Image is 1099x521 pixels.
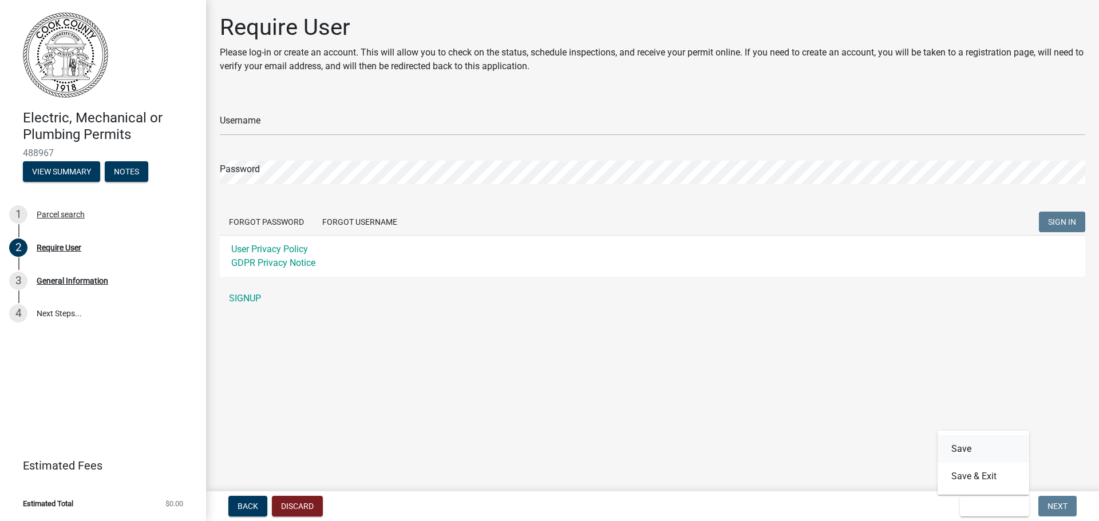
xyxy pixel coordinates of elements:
[938,463,1029,490] button: Save & Exit
[23,110,197,143] h4: Electric, Mechanical or Plumbing Permits
[220,46,1085,73] p: Please log-in or create an account. This will allow you to check on the status, schedule inspecti...
[23,168,100,177] wm-modal-confirm: Summary
[231,244,308,254] a: User Privacy Policy
[220,287,1085,310] a: SIGNUP
[938,435,1029,463] button: Save
[1048,217,1076,226] span: SIGN IN
[23,148,183,158] span: 488967
[9,272,27,290] div: 3
[37,210,85,218] div: Parcel search
[23,12,108,98] img: Cook County, Georgia
[938,431,1029,495] div: Save & Exit
[220,212,313,232] button: Forgot Password
[9,238,27,257] div: 2
[105,168,148,177] wm-modal-confirm: Notes
[220,14,1085,41] h1: Require User
[1039,212,1085,232] button: SIGN IN
[9,454,188,477] a: Estimated Fees
[105,161,148,182] button: Notes
[238,502,258,511] span: Back
[228,496,267,516] button: Back
[23,500,73,507] span: Estimated Total
[1047,502,1068,511] span: Next
[272,496,323,516] button: Discard
[37,277,108,285] div: General Information
[1038,496,1077,516] button: Next
[9,205,27,224] div: 1
[165,500,183,507] span: $0.00
[313,212,406,232] button: Forgot Username
[231,257,315,268] a: GDPR Privacy Notice
[23,161,100,182] button: View Summary
[9,304,27,323] div: 4
[37,244,81,252] div: Require User
[960,496,1029,516] button: Save & Exit
[969,502,1013,511] span: Save & Exit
